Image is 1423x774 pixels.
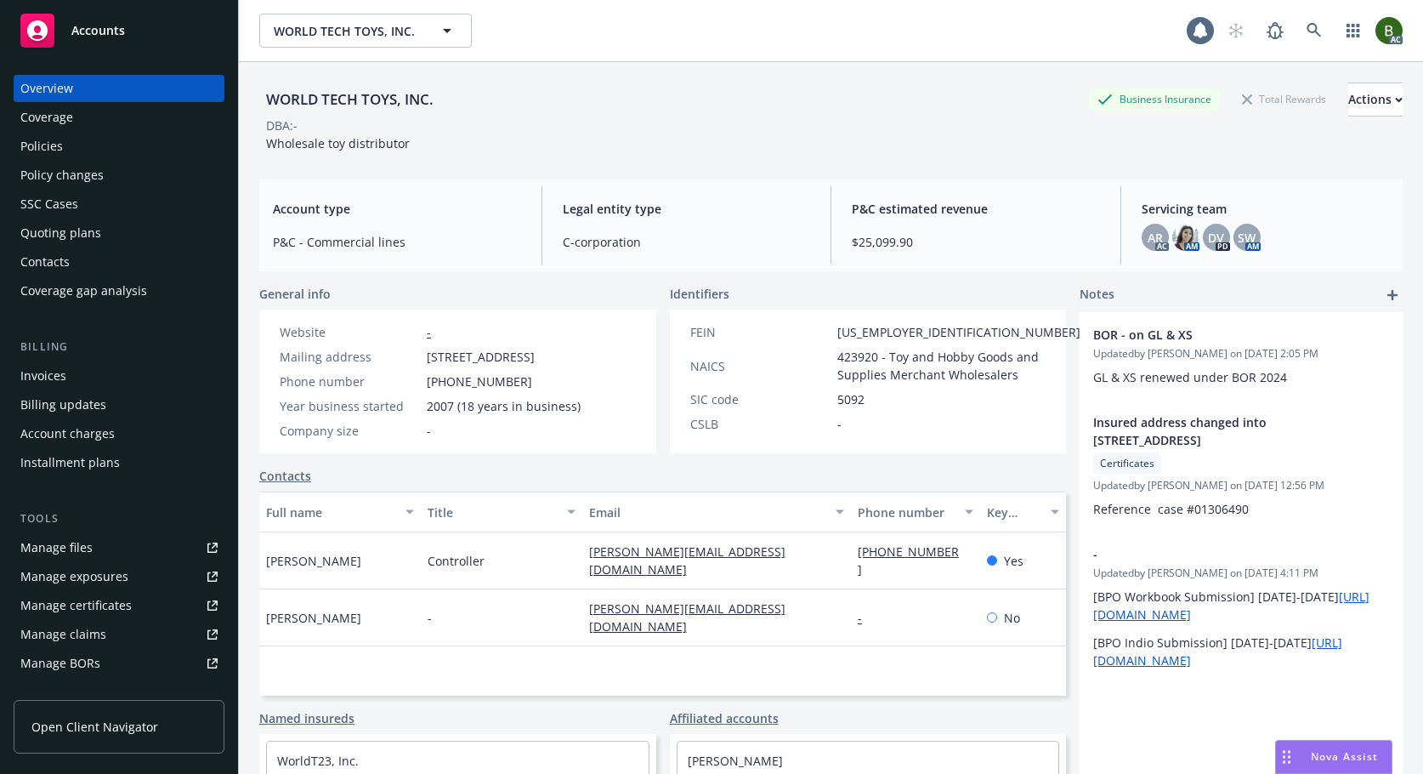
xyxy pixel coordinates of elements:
[1297,14,1331,48] a: Search
[14,339,224,356] div: Billing
[20,104,73,131] div: Coverage
[690,415,831,433] div: CSLB
[14,621,224,648] a: Manage claims
[1219,14,1253,48] a: Start snowing
[1142,200,1390,218] span: Servicing team
[14,277,224,304] a: Coverage gap analysis
[14,104,224,131] a: Coverage
[428,609,432,627] span: -
[20,191,78,218] div: SSC Cases
[837,415,842,433] span: -
[427,348,535,366] span: [STREET_ADDRESS]
[1093,369,1287,385] span: GL & XS renewed under BOR 2024
[20,219,101,247] div: Quoting plans
[259,88,440,111] div: WORLD TECH TOYS, INC.
[273,200,521,218] span: Account type
[589,600,785,635] a: [PERSON_NAME][EMAIL_ADDRESS][DOMAIN_NAME]
[421,492,582,532] button: Title
[1093,545,1345,563] span: -
[14,162,224,189] a: Policy changes
[259,14,472,48] button: WORLD TECH TOYS, INC.
[20,621,106,648] div: Manage claims
[20,277,147,304] div: Coverage gap analysis
[266,117,298,134] div: DBA: -
[690,390,831,408] div: SIC code
[14,449,224,476] a: Installment plans
[14,191,224,218] a: SSC Cases
[1348,83,1403,117] button: Actions
[589,504,825,521] div: Email
[273,233,521,251] span: P&C - Commercial lines
[563,233,811,251] span: C-corporation
[259,467,311,485] a: Contacts
[280,373,420,390] div: Phone number
[259,285,331,303] span: General info
[852,233,1100,251] span: $25,099.90
[1080,400,1403,532] div: Insured address changed into [STREET_ADDRESS]CertificatesUpdatedby [PERSON_NAME] on [DATE] 12:56 ...
[14,679,224,706] a: Summary of insurance
[14,510,224,527] div: Tools
[1172,224,1199,251] img: photo
[20,248,70,276] div: Contacts
[20,362,66,390] div: Invoices
[14,133,224,160] a: Policies
[14,563,224,590] a: Manage exposures
[1093,634,1389,669] p: [BPO Indio Submission] [DATE]-[DATE]
[14,219,224,247] a: Quoting plans
[20,534,93,561] div: Manage files
[980,492,1066,532] button: Key contact
[71,24,125,37] span: Accounts
[589,544,785,578] a: [PERSON_NAME][EMAIL_ADDRESS][DOMAIN_NAME]
[20,133,63,160] div: Policies
[14,7,224,54] a: Accounts
[266,609,361,627] span: [PERSON_NAME]
[280,323,420,341] div: Website
[427,422,431,440] span: -
[1382,285,1403,305] a: add
[1233,88,1335,110] div: Total Rewards
[14,420,224,447] a: Account charges
[1336,14,1370,48] a: Switch app
[20,391,106,418] div: Billing updates
[259,492,421,532] button: Full name
[1093,566,1389,581] span: Updated by [PERSON_NAME] on [DATE] 4:11 PM
[280,422,420,440] div: Company size
[1080,532,1403,683] div: -Updatedby [PERSON_NAME] on [DATE] 4:11 PM[BPO Workbook Submission] [DATE]-[DATE][URL][DOMAIN_NAM...
[1276,741,1297,773] div: Drag to move
[858,610,876,626] a: -
[852,200,1100,218] span: P&C estimated revenue
[1080,312,1403,400] div: BOR - on GL & XSUpdatedby [PERSON_NAME] on [DATE] 2:05 PMGL & XS renewed under BOR 2024
[14,534,224,561] a: Manage files
[1311,749,1378,764] span: Nova Assist
[14,75,224,102] a: Overview
[20,650,100,677] div: Manage BORs
[20,162,104,189] div: Policy changes
[266,504,395,521] div: Full name
[690,323,831,341] div: FEIN
[1093,478,1389,493] span: Updated by [PERSON_NAME] on [DATE] 12:56 PM
[259,709,354,727] a: Named insureds
[266,135,410,151] span: Wholesale toy distributor
[20,75,73,102] div: Overview
[1148,229,1163,247] span: AR
[14,650,224,677] a: Manage BORs
[428,552,485,570] span: Controller
[280,397,420,415] div: Year business started
[1080,285,1114,305] span: Notes
[1004,552,1023,570] span: Yes
[858,544,959,578] a: [PHONE_NUMBER]
[1093,346,1389,361] span: Updated by [PERSON_NAME] on [DATE] 2:05 PM
[427,397,581,415] span: 2007 (18 years in business)
[1348,83,1403,116] div: Actions
[1093,501,1249,517] span: Reference case #01306490
[1208,229,1224,247] span: DV
[1093,588,1389,623] p: [BPO Workbook Submission] [DATE]-[DATE]
[1275,740,1392,774] button: Nova Assist
[14,362,224,390] a: Invoices
[20,449,120,476] div: Installment plans
[837,348,1080,384] span: 423920 - Toy and Hobby Goods and Supplies Merchant Wholesalers
[427,373,532,390] span: [PHONE_NUMBER]
[582,492,851,532] button: Email
[1089,88,1220,110] div: Business Insurance
[1258,14,1292,48] a: Report a Bug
